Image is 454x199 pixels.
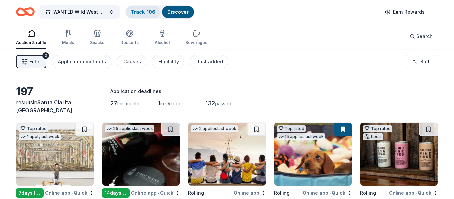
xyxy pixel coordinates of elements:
[185,40,207,45] div: Beverages
[90,40,104,45] div: Snacks
[158,190,159,196] span: •
[188,123,266,186] img: Image for Let's Roam
[62,27,74,49] button: Meals
[160,101,183,106] span: in October
[16,99,73,114] span: Santa Clarita, [GEOGRAPHIC_DATA]
[158,58,179,66] div: Eligibility
[277,125,306,132] div: Top rated
[16,27,46,49] button: Auction & raffle
[416,32,433,40] span: Search
[363,133,383,140] div: Local
[381,6,429,18] a: Earn Rewards
[215,101,231,106] span: passed
[196,58,223,66] div: Just added
[360,189,376,197] div: Rolling
[102,123,180,186] img: Image for PRP Wine International
[389,189,438,197] div: Online app Quick
[52,55,111,68] button: Application methods
[58,58,106,66] div: Application methods
[329,190,331,196] span: •
[19,125,48,132] div: Top rated
[110,87,282,95] div: Application deadlines
[152,55,184,68] button: Eligibility
[234,189,266,197] div: Online app
[16,40,46,45] div: Auction & raffle
[16,55,46,68] button: Filter2
[117,101,139,106] span: this month
[40,5,120,19] button: WANTED Wild West Gala to Support Dog Therapy at [GEOGRAPHIC_DATA] [GEOGRAPHIC_DATA]
[205,100,215,107] span: 132
[29,58,41,66] span: Filter
[105,125,154,132] div: 25 applies last week
[71,190,73,196] span: •
[363,125,392,132] div: Top rated
[131,9,155,15] a: Track· 106
[42,52,49,59] div: 2
[16,4,35,20] a: Home
[16,188,44,198] div: 7 days left
[90,27,104,49] button: Snacks
[155,27,170,49] button: Alcohol
[117,55,146,68] button: Causes
[274,123,352,186] img: Image for BarkBox
[185,27,207,49] button: Beverages
[16,98,94,114] div: results
[415,190,417,196] span: •
[110,100,117,107] span: 27
[16,85,94,98] div: 197
[191,125,238,132] div: 2 applies last week
[188,189,204,197] div: Rolling
[190,55,228,68] button: Just added
[62,40,74,45] div: Meals
[45,189,94,197] div: Online app Quick
[16,99,73,114] span: in
[155,40,170,45] div: Alcohol
[404,30,438,43] button: Search
[125,5,195,19] button: Track· 106Discover
[16,123,94,186] img: Image for The Broad
[360,123,438,186] img: Image for Malibu Wine Hikes
[277,133,325,140] div: 15 applies last week
[158,100,160,107] span: 1
[274,189,290,197] div: Rolling
[19,133,61,140] div: 1 apply last week
[420,58,430,66] span: Sort
[123,58,141,66] div: Causes
[120,27,139,49] button: Desserts
[102,188,130,198] div: 14 days left
[131,189,180,197] div: Online app Quick
[303,189,352,197] div: Online app Quick
[167,9,189,15] a: Discover
[53,8,106,16] span: WANTED Wild West Gala to Support Dog Therapy at [GEOGRAPHIC_DATA] [GEOGRAPHIC_DATA]
[407,55,435,68] button: Sort
[120,40,139,45] div: Desserts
